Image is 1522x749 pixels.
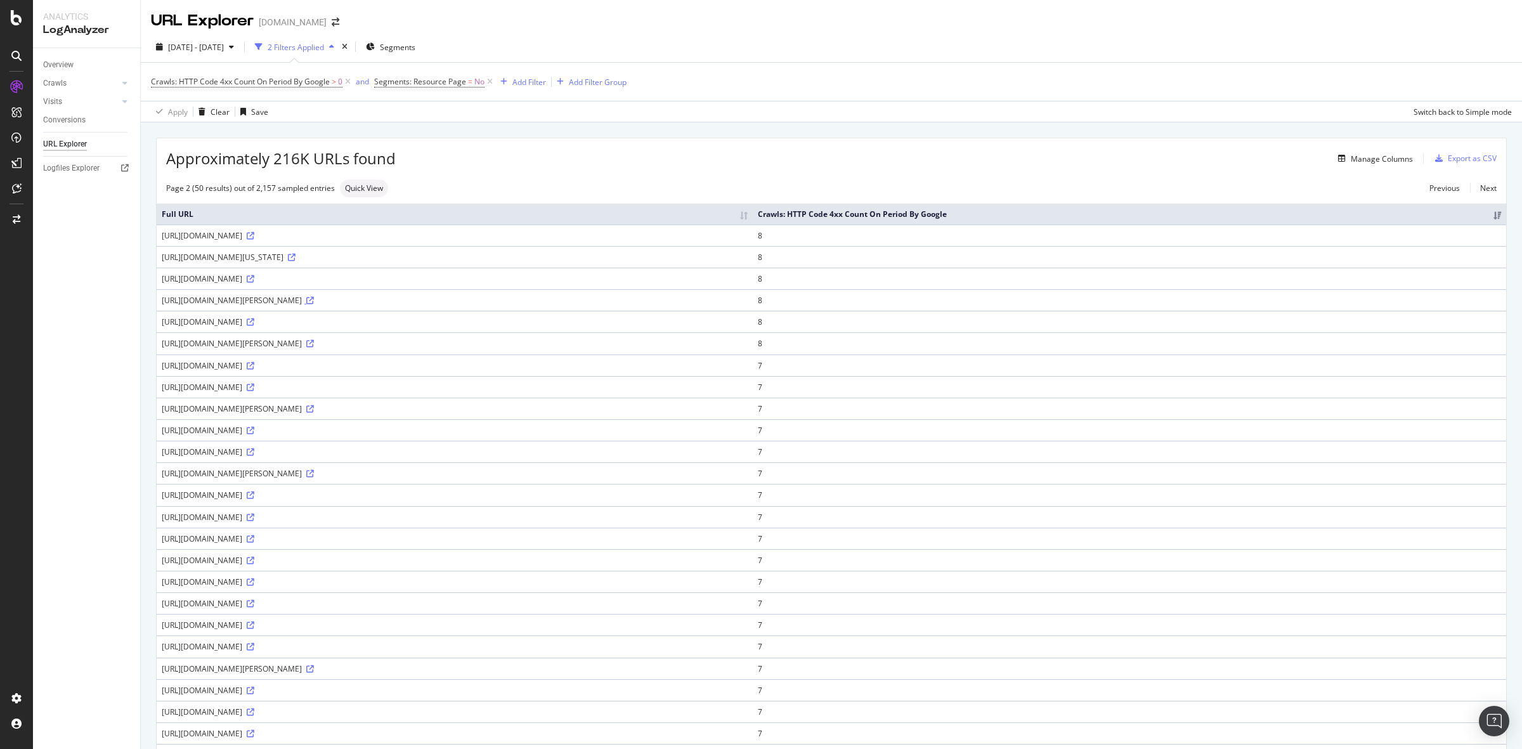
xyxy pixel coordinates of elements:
div: [URL][DOMAIN_NAME] [162,512,748,523]
div: Apply [168,107,188,117]
div: Crawls [43,77,67,90]
div: Open Intercom Messenger [1479,706,1509,736]
td: 7 [753,679,1506,701]
button: and [356,75,369,88]
div: [URL][DOMAIN_NAME] [162,728,748,739]
td: 8 [753,311,1506,332]
span: Approximately 216K URLs found [166,148,396,169]
button: Segments [361,37,420,57]
td: 7 [753,462,1506,484]
span: Segments [380,42,415,53]
td: 7 [753,614,1506,635]
a: Crawls [43,77,119,90]
td: 8 [753,332,1506,354]
td: 7 [753,571,1506,592]
div: [URL][DOMAIN_NAME] [162,707,748,717]
button: Manage Columns [1333,151,1413,166]
div: Conversions [43,114,86,127]
div: Visits [43,95,62,108]
div: [URL][DOMAIN_NAME] [162,446,748,457]
div: [URL][DOMAIN_NAME] [162,576,748,587]
div: [URL][DOMAIN_NAME] [162,490,748,500]
a: Overview [43,58,131,72]
div: [URL][DOMAIN_NAME][PERSON_NAME] [162,663,748,674]
div: [URL][DOMAIN_NAME][US_STATE] [162,252,748,263]
span: 0 [338,73,342,91]
div: LogAnalyzer [43,23,130,37]
div: neutral label [340,179,388,197]
button: [DATE] - [DATE] [151,37,239,57]
td: 7 [753,398,1506,419]
button: Add Filter Group [552,74,627,89]
th: Crawls: HTTP Code 4xx Count On Period By Google: activate to sort column ascending [753,204,1506,225]
div: [URL][DOMAIN_NAME] [162,230,748,241]
div: [URL][DOMAIN_NAME] [162,316,748,327]
div: Manage Columns [1351,153,1413,164]
span: Quick View [345,185,383,192]
div: [URL][DOMAIN_NAME][PERSON_NAME] [162,338,748,349]
td: 7 [753,506,1506,528]
td: 7 [753,549,1506,571]
div: 2 Filters Applied [268,42,324,53]
th: Full URL: activate to sort column ascending [157,204,753,225]
button: Apply [151,101,188,122]
td: 8 [753,268,1506,289]
button: Export as CSV [1430,148,1497,169]
div: URL Explorer [43,138,87,151]
button: Switch back to Simple mode [1408,101,1512,122]
a: Logfiles Explorer [43,162,131,175]
td: 8 [753,225,1506,246]
td: 7 [753,441,1506,462]
span: > [332,76,336,87]
div: [URL][DOMAIN_NAME] [162,685,748,696]
td: 7 [753,658,1506,679]
button: Save [235,101,268,122]
a: Next [1470,179,1497,197]
div: [URL][DOMAIN_NAME] [162,641,748,652]
button: Clear [193,101,230,122]
div: Clear [211,107,230,117]
div: Overview [43,58,74,72]
span: Segments: Resource Page [374,76,466,87]
span: No [474,73,485,91]
div: Add Filter Group [569,77,627,88]
div: [URL][DOMAIN_NAME] [162,273,748,284]
div: Export as CSV [1448,153,1497,164]
div: [URL][DOMAIN_NAME] [162,620,748,630]
div: [URL][DOMAIN_NAME] [162,598,748,609]
div: Logfiles Explorer [43,162,100,175]
div: Save [251,107,268,117]
span: [DATE] - [DATE] [168,42,224,53]
div: [URL][DOMAIN_NAME] [162,555,748,566]
button: 2 Filters Applied [250,37,339,57]
div: [DOMAIN_NAME] [259,16,327,29]
a: Previous [1419,179,1470,197]
button: Add Filter [495,74,546,89]
div: [URL][DOMAIN_NAME] [162,360,748,371]
div: [URL][DOMAIN_NAME][PERSON_NAME] [162,295,748,306]
td: 7 [753,592,1506,614]
span: = [468,76,472,87]
div: Switch back to Simple mode [1414,107,1512,117]
td: 7 [753,635,1506,657]
td: 8 [753,289,1506,311]
td: 7 [753,722,1506,744]
a: URL Explorer [43,138,131,151]
div: [URL][DOMAIN_NAME][PERSON_NAME] [162,403,748,414]
div: [URL][DOMAIN_NAME] [162,425,748,436]
div: [URL][DOMAIN_NAME][PERSON_NAME] [162,468,748,479]
div: times [339,41,350,53]
div: [URL][DOMAIN_NAME] [162,533,748,544]
div: Page 2 (50 results) out of 2,157 sampled entries [166,183,335,193]
div: and [356,76,369,87]
div: arrow-right-arrow-left [332,18,339,27]
td: 7 [753,484,1506,505]
td: 7 [753,701,1506,722]
td: 7 [753,528,1506,549]
td: 7 [753,355,1506,376]
td: 7 [753,376,1506,398]
td: 8 [753,246,1506,268]
div: [URL][DOMAIN_NAME] [162,382,748,393]
a: Visits [43,95,119,108]
td: 7 [753,419,1506,441]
